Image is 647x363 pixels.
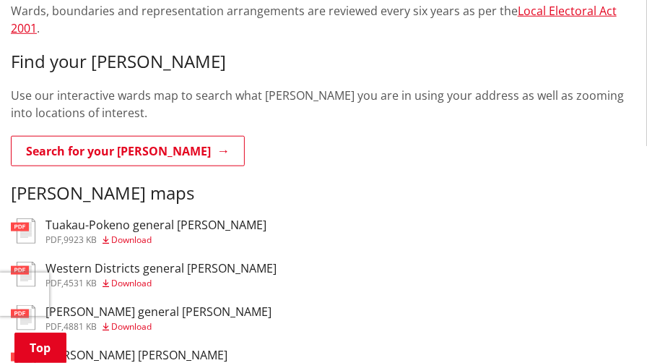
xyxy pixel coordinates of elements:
[111,234,152,246] span: Download
[11,51,636,72] h3: Find your [PERSON_NAME]
[45,320,61,333] span: pdf
[45,236,266,244] div: ,
[11,136,245,166] a: Search for your [PERSON_NAME]
[11,218,35,244] img: document-pdf.svg
[581,302,633,354] iframe: Messenger Launcher
[45,262,277,276] h3: Western Districts general [PERSON_NAME]
[11,262,277,288] a: Western Districts general [PERSON_NAME] pdf,4531 KB Download
[64,320,97,333] span: 4881 KB
[45,218,266,232] h3: Tuakau-Pokeno general [PERSON_NAME]
[11,305,35,330] img: document-pdf.svg
[64,234,97,246] span: 9923 KB
[45,234,61,246] span: pdf
[45,349,227,362] h3: [PERSON_NAME] [PERSON_NAME]
[11,3,617,36] a: Local Electoral Act 2001
[11,183,636,204] h3: [PERSON_NAME] maps
[11,87,636,121] p: Use our interactive wards map to search what [PERSON_NAME] you are in using your address as well ...
[45,305,272,319] h3: [PERSON_NAME] general [PERSON_NAME]
[45,279,277,288] div: ,
[11,2,636,37] p: Wards, boundaries and representation arrangements are reviewed every six years as per the .
[45,323,272,331] div: ,
[45,277,61,289] span: pdf
[11,305,272,331] a: [PERSON_NAME] general [PERSON_NAME] pdf,4881 KB Download
[11,262,35,287] img: document-pdf.svg
[111,277,152,289] span: Download
[64,277,97,289] span: 4531 KB
[11,218,266,244] a: Tuakau-Pokeno general [PERSON_NAME] pdf,9923 KB Download
[111,320,152,333] span: Download
[14,333,66,363] a: Top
